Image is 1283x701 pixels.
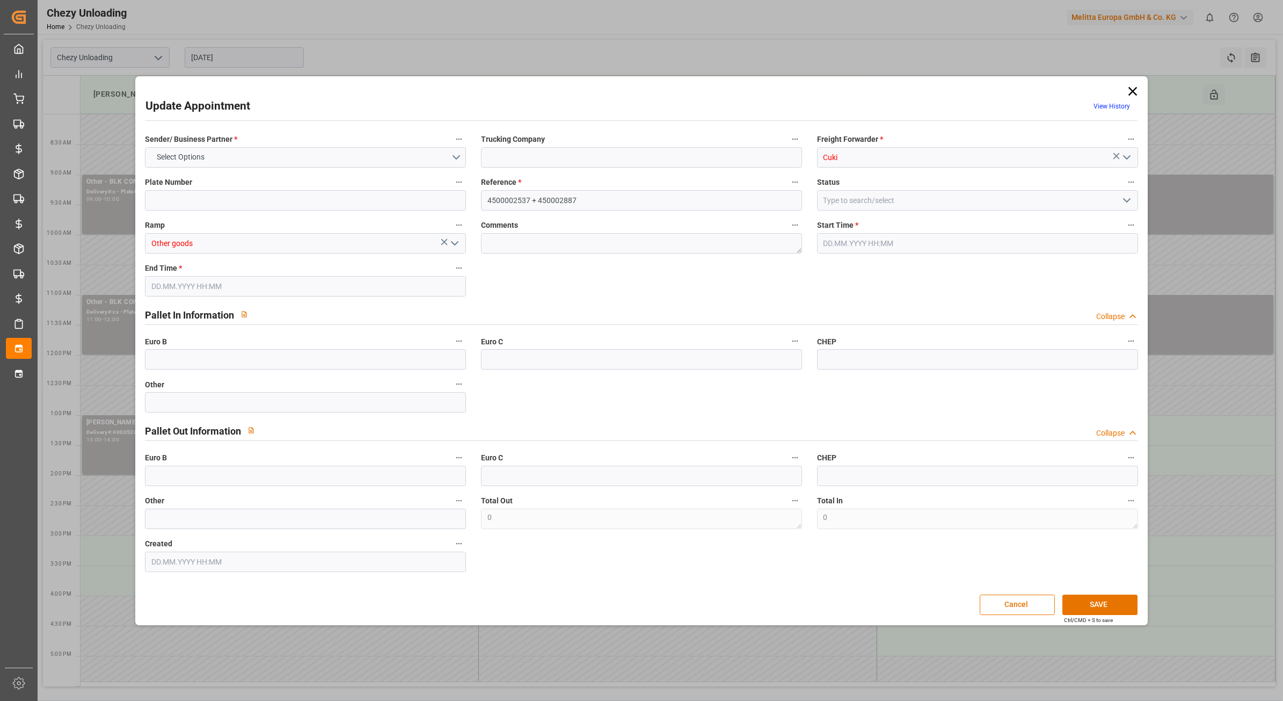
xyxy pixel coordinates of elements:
[788,175,802,189] button: Reference *
[145,424,241,438] h2: Pallet Out Information
[817,220,858,231] span: Start Time
[145,276,466,297] input: DD.MM.YYYY HH:MM
[452,537,466,551] button: Created
[452,261,466,275] button: End Time *
[481,452,503,464] span: Euro C
[788,218,802,232] button: Comments
[1118,192,1134,209] button: open menu
[1118,149,1134,166] button: open menu
[452,132,466,146] button: Sender/ Business Partner *
[481,495,513,507] span: Total Out
[817,134,883,145] span: Freight Forwarder
[788,494,802,508] button: Total Out
[1064,616,1113,624] div: Ctrl/CMD + S to save
[234,304,254,324] button: View description
[145,538,172,550] span: Created
[1124,451,1138,465] button: CHEP
[145,379,164,391] span: Other
[452,334,466,348] button: Euro B
[481,509,802,529] textarea: 0
[1124,218,1138,232] button: Start Time *
[481,220,518,231] span: Comments
[817,495,843,507] span: Total In
[145,452,167,464] span: Euro B
[145,495,164,507] span: Other
[817,336,836,348] span: CHEP
[145,263,182,274] span: End Time
[452,175,466,189] button: Plate Number
[452,377,466,391] button: Other
[817,177,840,188] span: Status
[1124,494,1138,508] button: Total In
[145,336,167,348] span: Euro B
[145,308,234,322] h2: Pallet In Information
[817,509,1138,529] textarea: 0
[145,552,466,572] input: DD.MM.YYYY HH:MM
[817,190,1138,211] input: Type to search/select
[788,451,802,465] button: Euro C
[1124,175,1138,189] button: Status
[1096,311,1125,322] div: Collapse
[1096,428,1125,439] div: Collapse
[481,336,503,348] span: Euro C
[1124,132,1138,146] button: Freight Forwarder *
[452,218,466,232] button: Ramp
[151,151,210,163] span: Select Options
[1062,595,1138,615] button: SAVE
[145,177,192,188] span: Plate Number
[145,98,250,115] h2: Update Appointment
[817,452,836,464] span: CHEP
[481,177,521,188] span: Reference
[145,134,237,145] span: Sender/ Business Partner
[788,334,802,348] button: Euro C
[452,494,466,508] button: Other
[145,147,466,168] button: open menu
[1094,103,1130,110] a: View History
[817,233,1138,254] input: DD.MM.YYYY HH:MM
[1124,334,1138,348] button: CHEP
[145,233,466,254] input: Type to search/select
[446,235,462,252] button: open menu
[452,451,466,465] button: Euro B
[980,595,1055,615] button: Cancel
[145,220,165,231] span: Ramp
[788,132,802,146] button: Trucking Company
[481,134,545,145] span: Trucking Company
[241,420,261,440] button: View description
